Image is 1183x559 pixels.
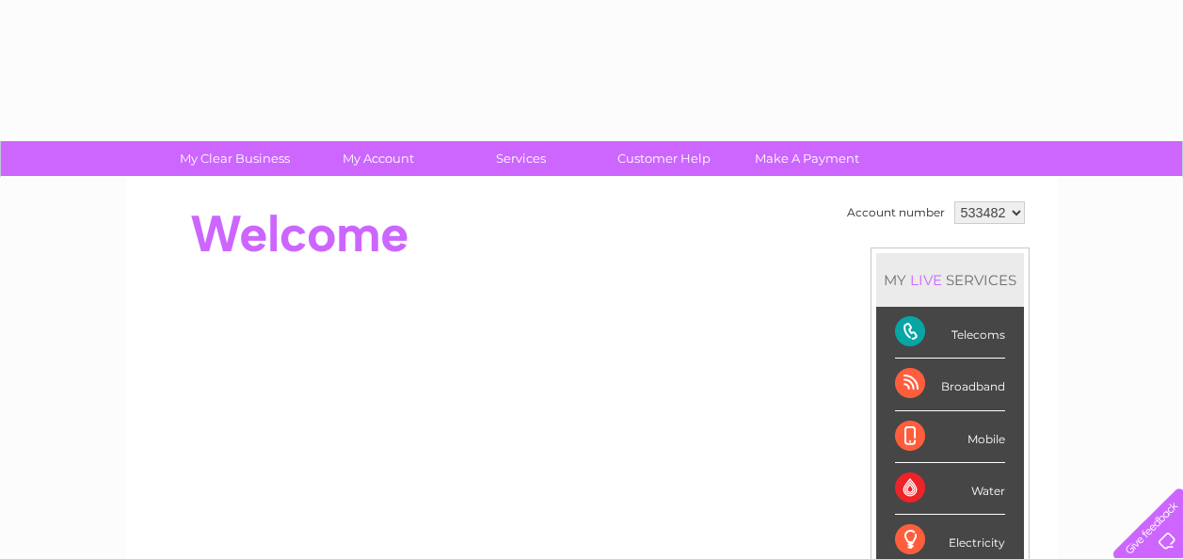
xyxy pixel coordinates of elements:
div: Broadband [895,359,1005,410]
a: My Clear Business [157,141,312,176]
div: Water [895,463,1005,515]
a: Make A Payment [729,141,885,176]
a: Customer Help [586,141,742,176]
a: Services [443,141,599,176]
div: MY SERVICES [876,253,1024,307]
div: Mobile [895,411,1005,463]
div: LIVE [906,271,946,289]
a: My Account [300,141,456,176]
div: Telecoms [895,307,1005,359]
td: Account number [842,197,950,229]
